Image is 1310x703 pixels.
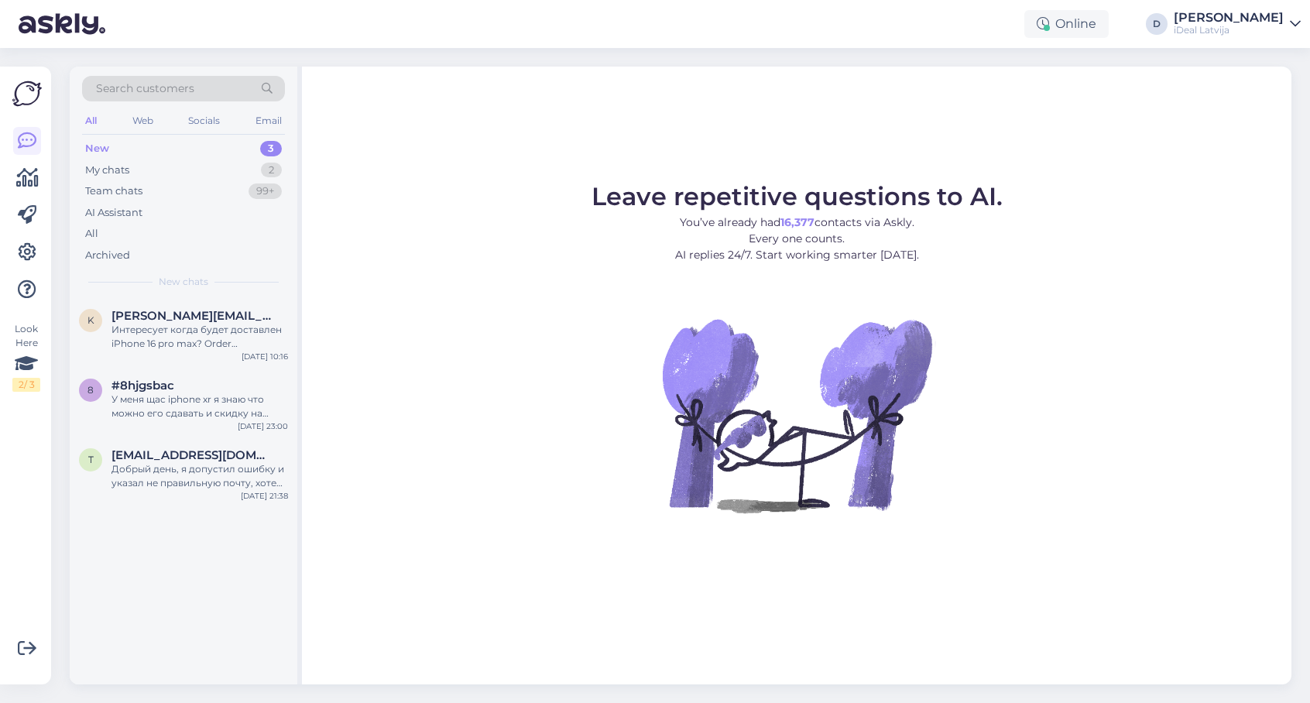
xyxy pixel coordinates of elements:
div: Интересует когда будет доставлен iPhone 16 pro max? Order #2000084562 [111,323,288,351]
div: [PERSON_NAME] [1174,12,1284,24]
div: Online [1024,10,1109,38]
div: Добрый день, я допустил ошибку и указал не правильную почту, хотел бы узнать, в дальнейшем, я буд... [111,462,288,490]
img: No Chat active [657,276,936,554]
span: #8hjgsbac [111,379,174,393]
div: Web [129,111,156,131]
div: Archived [85,248,130,263]
span: k [87,314,94,326]
span: kristine.zaicikova98@gmail.com [111,309,273,323]
div: 2 / 3 [12,378,40,392]
div: 3 [260,141,282,156]
b: 16,377 [780,215,814,229]
a: [PERSON_NAME]iDeal Latvija [1174,12,1301,36]
div: Look Here [12,322,40,392]
div: All [85,226,98,242]
img: Askly Logo [12,79,42,108]
div: My chats [85,163,129,178]
div: AI Assistant [85,205,142,221]
div: [DATE] 10:16 [242,351,288,362]
div: D [1146,13,1168,35]
span: tma1337@outlook.com [111,448,273,462]
div: 99+ [249,183,282,199]
div: Team chats [85,183,142,199]
div: Socials [185,111,223,131]
div: У меня щас iphone xr я знаю что можно его сдавать и скидку на новый iphone получить и когда получ... [111,393,288,420]
div: All [82,111,100,131]
span: 8 [87,384,94,396]
p: You’ve already had contacts via Askly. Every one counts. AI replies 24/7. Start working smarter [... [592,214,1003,263]
div: iDeal Latvija [1174,24,1284,36]
div: New [85,141,109,156]
div: [DATE] 21:38 [241,490,288,502]
div: Email [252,111,285,131]
div: [DATE] 23:00 [238,420,288,432]
span: Leave repetitive questions to AI. [592,181,1003,211]
span: New chats [159,275,208,289]
span: t [88,454,94,465]
div: 2 [261,163,282,178]
span: Search customers [96,81,194,97]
